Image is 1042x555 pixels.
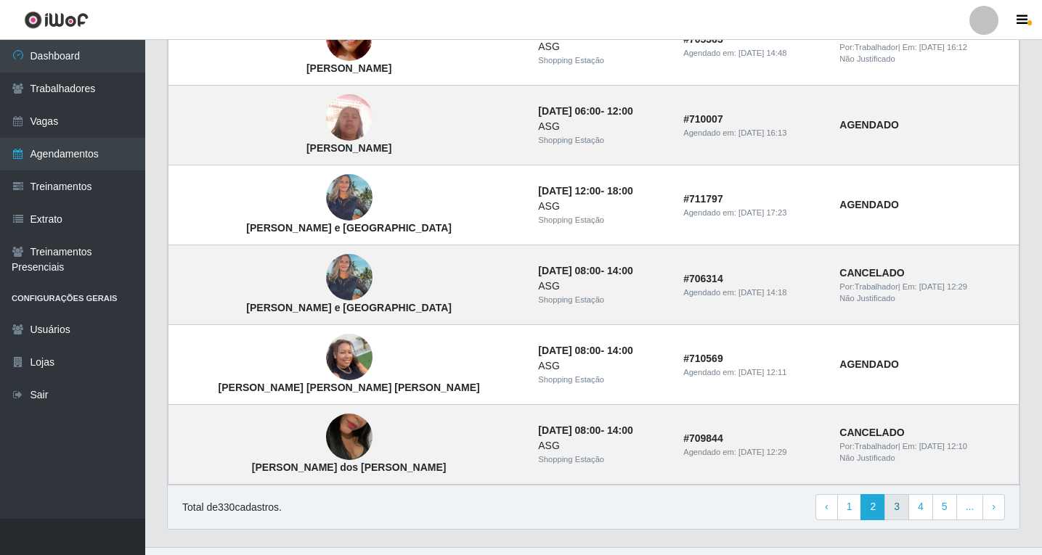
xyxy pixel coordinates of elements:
div: Agendado em: [683,446,822,459]
strong: - [538,424,632,436]
strong: # 710007 [683,113,723,125]
a: 3 [884,494,909,520]
time: [DATE] 12:10 [919,442,967,451]
strong: # 705363 [683,33,723,45]
div: Shopping Estação [538,453,666,466]
time: [DATE] 12:00 [538,185,601,197]
div: | Em: [839,281,1010,293]
time: [DATE] 16:12 [919,43,967,52]
strong: - [538,345,632,356]
strong: # 706314 [683,273,723,284]
a: 1 [837,494,862,520]
div: Não Justificado [839,53,1010,65]
time: [DATE] 12:29 [919,282,967,291]
time: 12:00 [607,105,633,117]
nav: pagination [815,494,1005,520]
strong: AGENDADO [839,199,899,210]
strong: - [538,105,632,117]
strong: AGENDADO [839,358,899,370]
time: [DATE] 08:00 [538,265,601,276]
div: Shopping Estação [538,134,666,147]
strong: CANCELADO [839,427,904,438]
time: 14:00 [607,424,633,436]
strong: AGENDADO [839,119,899,131]
div: Shopping Estação [538,214,666,226]
div: | Em: [839,41,1010,54]
div: Agendado em: [683,366,822,379]
img: CoreUI Logo [24,11,89,29]
span: Por: Trabalhador [839,282,897,291]
img: Renata Barbosa dos Santos [326,396,373,479]
time: [DATE] 16:13 [738,128,786,137]
span: Por: Trabalhador [839,442,897,451]
time: [DATE] 08:00 [538,345,601,356]
a: 2 [860,494,885,520]
strong: # 711797 [683,193,723,205]
div: ASG [538,358,666,374]
strong: [PERSON_NAME] e [GEOGRAPHIC_DATA] [246,302,452,313]
div: Shopping Estação [538,294,666,306]
strong: [PERSON_NAME] e [GEOGRAPHIC_DATA] [246,222,452,234]
div: Não Justificado [839,292,1010,305]
time: 14:00 [607,345,633,356]
time: [DATE] 14:48 [738,49,786,57]
a: ... [956,494,984,520]
strong: - [538,265,632,276]
img: kercia Sousa e Lima [326,167,373,229]
div: ASG [538,39,666,54]
span: Por: Trabalhador [839,43,897,52]
div: Não Justificado [839,452,1010,464]
div: Shopping Estação [538,54,666,67]
time: [DATE] 14:18 [738,288,786,297]
strong: [PERSON_NAME] [PERSON_NAME] [PERSON_NAME] [219,382,480,393]
a: Previous [815,494,838,520]
strong: [PERSON_NAME] [306,62,391,74]
strong: - [538,185,632,197]
time: [DATE] 08:00 [538,424,601,436]
div: ASG [538,438,666,453]
span: › [992,501,996,512]
div: Agendado em: [683,127,822,139]
img: Antonieta Pereira Oliveira [326,87,373,149]
p: Total de 330 cadastros. [182,500,282,515]
img: kercia Sousa e Lima [326,247,373,308]
time: 18:00 [607,185,633,197]
div: Agendado em: [683,207,822,219]
div: ASG [538,119,666,134]
strong: CANCELADO [839,267,904,279]
a: 4 [908,494,933,520]
div: ASG [538,279,666,294]
a: 5 [932,494,957,520]
time: [DATE] 06:00 [538,105,601,117]
div: ASG [538,199,666,214]
div: Agendado em: [683,47,822,59]
time: 14:00 [607,265,633,276]
strong: # 709844 [683,432,723,444]
span: ‹ [825,501,829,512]
a: Next [982,494,1005,520]
time: [DATE] 12:29 [738,448,786,456]
strong: [PERSON_NAME] [306,142,391,154]
div: Shopping Estação [538,374,666,386]
img: Alana Tainara De Luna Freire [326,326,373,388]
div: | Em: [839,440,1010,453]
div: Agendado em: [683,287,822,299]
time: [DATE] 17:23 [738,208,786,217]
strong: # 710569 [683,353,723,364]
strong: [PERSON_NAME] dos [PERSON_NAME] [252,461,447,473]
time: [DATE] 12:11 [738,368,786,377]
